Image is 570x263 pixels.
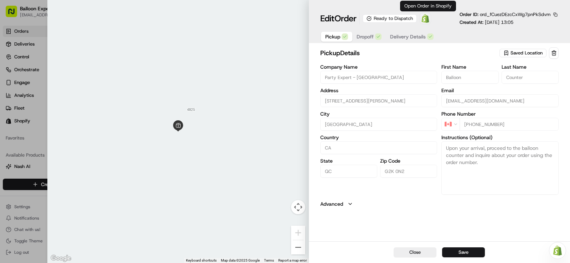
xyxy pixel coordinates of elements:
[63,110,78,116] span: [DATE]
[420,13,431,24] a: Shopify
[320,88,437,93] label: Address
[320,94,437,107] input: 4825 Pierre-Bertrand Blvd, Suite 100, Québec City, QC G2K 0N2, CA
[460,11,551,18] p: Order ID:
[278,258,307,262] a: Report a map error
[320,200,559,207] button: Advanced
[50,157,86,163] a: Powered byPylon
[400,1,456,11] div: Open Order in Shopify
[291,226,305,240] button: Zoom in
[441,71,498,84] input: Enter first name
[221,258,260,262] span: Map data ©2025 Google
[320,48,498,58] h2: pickup Details
[394,247,436,257] button: Close
[442,247,485,257] button: Save
[502,71,559,84] input: Enter last name
[363,14,417,23] div: Ready to Dispatch
[67,140,114,147] span: API Documentation
[502,64,559,69] label: Last Name
[19,46,128,53] input: Got a question? Start typing here...
[7,68,20,81] img: 1736555255976-a54dd68f-1ca7-489b-9aae-adbdc363a1c4
[7,104,19,115] img: Brigitte Vinadas
[49,254,73,263] img: Google
[7,93,48,98] div: Past conversations
[380,158,437,163] label: Zip Code
[7,141,13,146] div: 📗
[320,135,437,140] label: Country
[22,110,58,116] span: [PERSON_NAME]
[441,141,559,195] textarea: Upon your arrival, proceed to the balloon counter and inquire about your order using the order nu...
[499,48,548,58] button: Saved Location
[57,137,117,150] a: 💻API Documentation
[14,111,20,116] img: 1736555255976-a54dd68f-1ca7-489b-9aae-adbdc363a1c4
[32,75,98,81] div: We're available if you need us!
[320,158,377,163] label: State
[186,258,217,263] button: Keyboard shortcuts
[460,19,513,26] p: Created At:
[320,165,377,178] input: Enter state
[7,7,21,21] img: Nash
[485,19,513,25] span: [DATE] 13:05
[59,110,62,116] span: •
[441,64,498,69] label: First Name
[441,111,559,116] label: Phone Number
[121,70,130,79] button: Start new chat
[7,28,130,40] p: Welcome 👋
[291,240,305,254] button: Zoom out
[441,88,559,93] label: Email
[320,200,343,207] label: Advanced
[320,13,357,24] h1: Edit
[335,13,357,24] span: Order
[71,157,86,163] span: Pylon
[390,33,426,40] span: Delivery Details
[320,71,437,84] input: Enter company name
[264,258,274,262] a: Terms (opens in new tab)
[320,141,437,154] input: Enter country
[15,68,28,81] img: 8016278978528_b943e370aa5ada12b00a_72.png
[511,50,543,56] span: Saved Location
[32,68,117,75] div: Start new chat
[441,94,559,107] input: Enter email
[480,11,551,17] span: ord_fCuezDEzcCxWg7pnPkSdvm
[460,118,559,131] input: Enter phone number
[291,200,305,214] button: Map camera controls
[320,118,437,131] input: Enter city
[110,91,130,100] button: See all
[380,165,437,178] input: Enter zip code
[320,111,437,116] label: City
[14,140,55,147] span: Knowledge Base
[441,135,559,140] label: Instructions (Optional)
[4,137,57,150] a: 📗Knowledge Base
[49,254,73,263] a: Open this area in Google Maps (opens a new window)
[320,64,437,69] label: Company Name
[421,14,430,23] img: Shopify
[60,141,66,146] div: 💻
[325,33,340,40] span: Pickup
[357,33,374,40] span: Dropoff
